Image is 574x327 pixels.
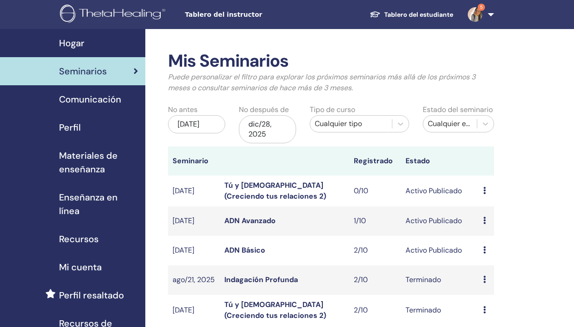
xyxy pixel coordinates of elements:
img: logo.png [60,5,168,25]
td: [DATE] [168,236,220,265]
td: [DATE] [168,206,220,236]
label: Estado del seminario [423,104,493,115]
label: No después de [239,104,289,115]
td: 0/10 [349,176,401,206]
td: 1/10 [349,206,401,236]
td: Activo Publicado [401,206,479,236]
div: Cualquier estatus [428,118,472,129]
td: Terminado [401,295,479,326]
label: Tipo de curso [310,104,355,115]
a: ADN Avanzado [224,216,276,225]
a: Tú y [DEMOGRAPHIC_DATA] (Creciendo tus relaciones 2) [224,300,326,320]
img: default.jpg [468,7,482,22]
span: Tablero del instructor [185,10,321,20]
td: Terminado [401,265,479,295]
label: No antes [168,104,198,115]
td: [DATE] [168,176,220,206]
td: [DATE] [168,295,220,326]
span: Enseñanza en línea [59,190,138,218]
a: Indagación Profunda [224,275,298,284]
td: 2/10 [349,295,401,326]
img: graduation-cap-white.svg [370,10,381,18]
div: [DATE] [168,115,225,133]
th: Estado [401,146,479,176]
p: Puede personalizar el filtro para explorar los próximos seminarios más allá de los próximos 3 mes... [168,72,494,93]
span: Perfil [59,121,81,134]
a: Tú y [DEMOGRAPHIC_DATA] (Creciendo tus relaciones 2) [224,181,326,201]
td: ago/21, 2025 [168,265,220,295]
a: ADN Básico [224,245,265,255]
th: Registrado [349,146,401,176]
span: Seminarios [59,64,107,78]
td: Activo Publicado [401,236,479,265]
h2: Mis Seminarios [168,51,494,72]
span: Hogar [59,36,84,50]
td: Activo Publicado [401,176,479,206]
span: Mi cuenta [59,260,102,274]
span: Perfil resaltado [59,288,124,302]
div: Cualquier tipo [315,118,387,129]
a: Tablero del estudiante [362,6,460,23]
span: 5 [478,4,485,11]
td: 2/10 [349,236,401,265]
span: Materiales de enseñanza [59,149,138,176]
span: Recursos [59,232,99,246]
span: Comunicación [59,93,121,106]
td: 2/10 [349,265,401,295]
th: Seminario [168,146,220,176]
div: dic/28, 2025 [239,115,296,143]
